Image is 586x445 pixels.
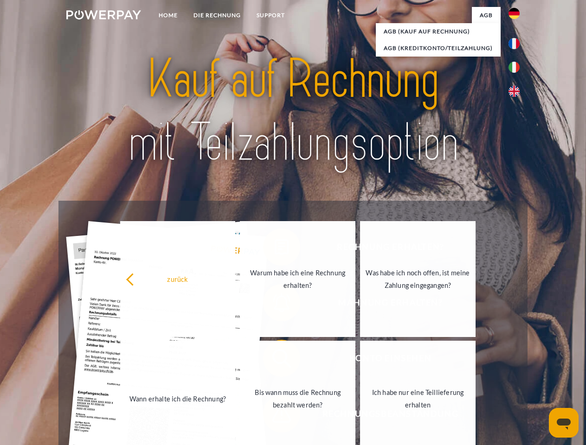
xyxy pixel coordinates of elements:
a: agb [472,7,501,24]
img: fr [509,38,520,49]
img: en [509,86,520,97]
img: de [509,8,520,19]
a: DIE RECHNUNG [186,7,249,24]
a: Was habe ich noch offen, ist meine Zahlung eingegangen? [360,221,476,337]
a: SUPPORT [249,7,293,24]
div: Bis wann muss die Rechnung bezahlt werden? [245,386,350,411]
div: Ich habe nur eine Teillieferung erhalten [366,386,470,411]
div: Wann erhalte ich die Rechnung? [126,392,230,405]
iframe: Schaltfläche zum Öffnen des Messaging-Fensters [549,408,579,438]
img: it [509,62,520,73]
div: Warum habe ich eine Rechnung erhalten? [245,267,350,292]
img: title-powerpay_de.svg [89,44,497,178]
div: Was habe ich noch offen, ist meine Zahlung eingegangen? [366,267,470,292]
a: AGB (Kreditkonto/Teilzahlung) [376,40,501,57]
a: AGB (Kauf auf Rechnung) [376,23,501,40]
img: logo-powerpay-white.svg [66,10,141,19]
div: zurück [126,273,230,285]
a: Home [151,7,186,24]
